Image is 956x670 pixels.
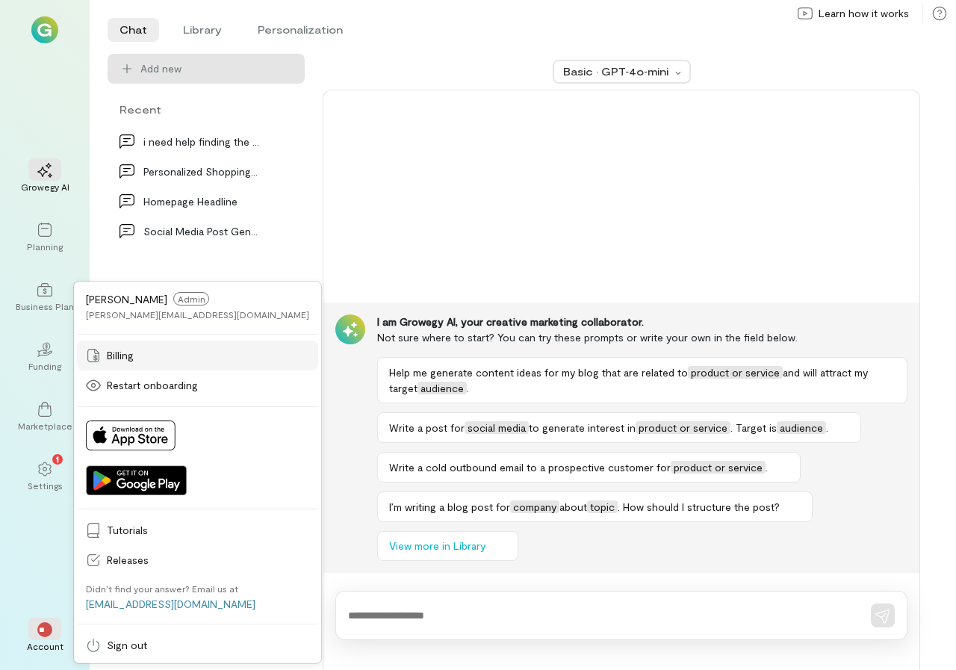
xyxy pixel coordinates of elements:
[826,421,828,434] span: .
[18,420,72,432] div: Marketplace
[777,421,826,434] span: audience
[559,500,587,513] span: about
[377,329,907,345] div: Not sure where to start? You can try these prompts or write your own in the field below.
[636,421,730,434] span: product or service
[143,193,260,209] div: Homepage Headline
[107,553,309,568] span: Releases
[27,241,63,252] div: Planning
[21,181,69,193] div: Growegy AI
[27,640,63,652] div: Account
[377,357,907,403] button: Help me generate content ideas for my blog that are related toproduct or serviceand will attract ...
[18,270,72,324] a: Business Plan
[173,292,209,305] span: Admin
[86,308,309,320] div: [PERSON_NAME][EMAIL_ADDRESS][DOMAIN_NAME]
[618,500,780,513] span: . How should I structure the post?
[28,360,61,372] div: Funding
[16,300,74,312] div: Business Plan
[389,421,465,434] span: Write a post for
[77,515,318,545] a: Tutorials
[107,638,309,653] span: Sign out
[389,539,485,553] span: View more in Library
[389,500,510,513] span: I’m writing a blog post for
[377,412,861,443] button: Write a post forsocial mediato generate interest inproduct or service. Target isaudience.
[77,370,318,400] a: Restart onboarding
[377,531,518,561] button: View more in Library
[465,421,529,434] span: social media
[529,421,636,434] span: to generate interest in
[418,382,467,394] span: audience
[86,293,167,305] span: [PERSON_NAME]
[77,545,318,575] a: Releases
[18,450,72,503] a: Settings
[671,461,766,474] span: product or service
[510,500,559,513] span: company
[18,151,72,205] a: Growegy AI
[107,378,309,393] span: Restart onboarding
[587,500,618,513] span: topic
[28,480,63,491] div: Settings
[108,18,159,42] li: Chat
[766,461,768,474] span: .
[108,102,305,117] div: Recent
[467,382,469,394] span: .
[107,348,309,363] span: Billing
[77,341,318,370] a: Billing
[688,366,783,379] span: product or service
[86,465,187,495] img: Get it on Google Play
[563,64,671,79] div: Basic · GPT‑4o‑mini
[819,6,909,21] span: Learn how it works
[246,18,355,42] li: Personalization
[86,583,238,595] div: Didn’t find your answer? Email us at
[107,523,309,538] span: Tutorials
[171,18,234,42] li: Library
[56,452,59,465] span: 1
[18,211,72,264] a: Planning
[140,61,293,76] span: Add new
[143,164,260,179] div: Personalized Shopping Experience
[730,421,777,434] span: . Target is
[389,366,688,379] span: Help me generate content ideas for my blog that are related to
[143,134,260,149] div: i need help finding the best dropshipping supplie…
[18,330,72,384] a: Funding
[143,223,260,239] div: Social Media Post Generation
[389,461,671,474] span: Write a cold outbound email to a prospective customer for
[86,421,176,450] img: Download on App Store
[377,452,801,483] button: Write a cold outbound email to a prospective customer forproduct or service.
[77,630,318,660] a: Sign out
[377,314,907,329] div: I am Growegy AI, your creative marketing collaborator.
[377,491,813,522] button: I’m writing a blog post forcompanyabouttopic. How should I structure the post?
[86,598,255,610] a: [EMAIL_ADDRESS][DOMAIN_NAME]
[18,390,72,444] a: Marketplace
